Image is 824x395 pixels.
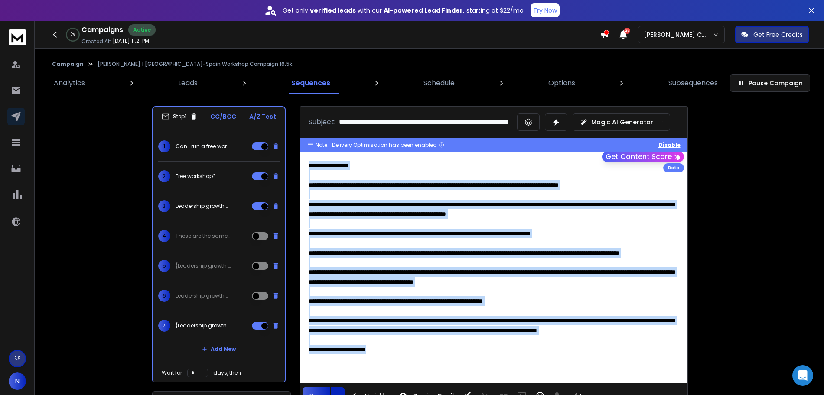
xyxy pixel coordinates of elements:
[213,369,241,376] p: days, then
[71,32,75,37] p: 0 %
[249,112,276,121] p: A/Z Test
[668,78,718,88] p: Subsequences
[792,365,813,386] div: Open Intercom Messenger
[531,3,560,17] button: Try Now
[332,142,445,149] div: Delivery Optimisation has been enabled
[753,30,803,39] p: Get Free Credits
[543,73,580,94] a: Options
[176,143,231,150] p: Can I run a free workshop for your team?
[644,30,713,39] p: [PERSON_NAME] Consulting
[309,117,335,127] p: Subject:
[624,28,630,34] span: 26
[291,78,330,88] p: Sequences
[162,113,198,120] div: Step 1
[176,262,231,269] p: {Leadership growth at {{companyName}} — want a free workshop?|Intro <> {{firstName}} and [PERSON_...
[548,78,575,88] p: Options
[176,233,231,240] p: These are the same tools I shared at World Bank…
[210,112,236,121] p: CC/BCC
[158,320,170,332] span: 7
[52,61,84,68] button: Campaign
[195,340,243,358] button: Add New
[176,292,231,299] p: Leadership growth at {{companyName}} — want a free workshop?
[423,78,455,88] p: Schedule
[152,106,286,383] li: Step1CC/BCCA/Z Test1Can I run a free workshop for your team?2Free workshop?3Leadership growth at ...
[9,372,26,390] button: N
[158,230,170,242] span: 4
[533,6,557,15] p: Try Now
[602,152,684,162] button: Get Content Score
[158,200,170,212] span: 3
[162,369,182,376] p: Wait for
[730,74,810,92] button: Pause Campaign
[173,73,203,94] a: Leads
[158,140,170,152] span: 1
[81,38,111,45] p: Created At:
[158,260,170,272] span: 5
[316,142,329,149] span: Note:
[158,290,170,302] span: 6
[384,6,465,15] strong: AI-powered Lead Finder,
[128,24,156,36] div: Active
[176,173,216,180] p: Free workshop?
[49,73,90,94] a: Analytics
[663,163,684,172] div: Beta
[283,6,524,15] p: Get only with our starting at $22/mo
[113,38,149,45] p: [DATE] 11:21 PM
[735,26,809,43] button: Get Free Credits
[9,29,26,45] img: logo
[573,113,670,131] button: Magic AI Generator
[176,203,231,210] p: Leadership growth at {{companyName}} — want a free workshop?
[98,61,292,68] p: [PERSON_NAME] | [GEOGRAPHIC_DATA]-Spain Workshop Campaign 16.5k
[418,73,460,94] a: Schedule
[81,25,123,35] h1: Campaigns
[310,6,356,15] strong: verified leads
[663,73,723,94] a: Subsequences
[178,78,198,88] p: Leads
[158,170,170,182] span: 2
[286,73,335,94] a: Sequences
[658,142,681,149] button: Disable
[591,118,653,126] p: Magic AI Generator
[176,322,231,329] p: {Leadership growth at {{companyName}} — want a free workshop?|Intro <> {{firstName}} and [PERSON_...
[54,78,85,88] p: Analytics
